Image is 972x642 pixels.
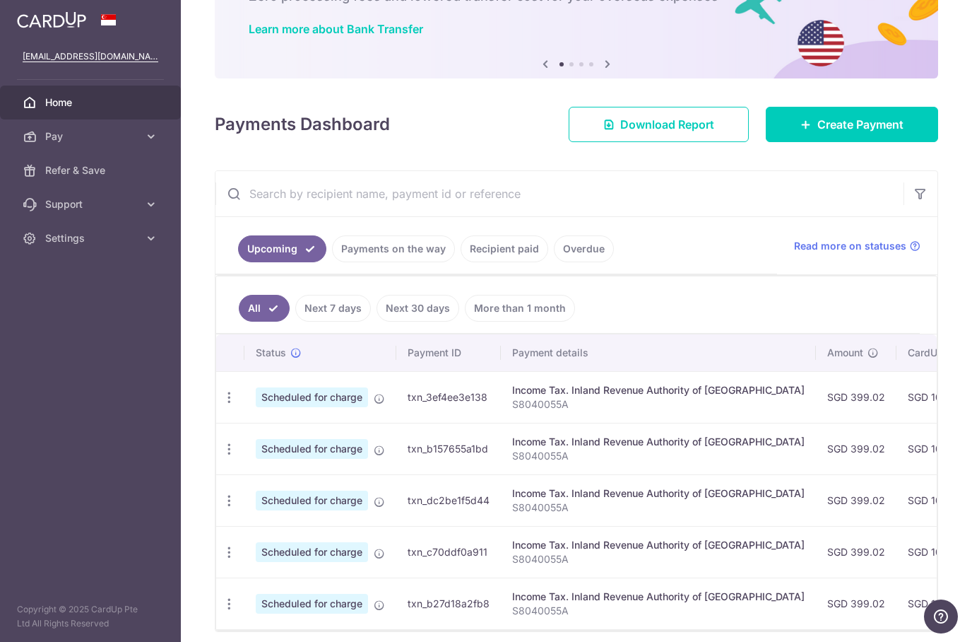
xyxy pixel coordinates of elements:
[239,295,290,322] a: All
[512,538,805,552] div: Income Tax. Inland Revenue Authority of [GEOGRAPHIC_DATA]
[620,116,714,133] span: Download Report
[766,107,938,142] a: Create Payment
[501,334,816,371] th: Payment details
[816,578,896,629] td: SGD 399.02
[256,594,368,614] span: Scheduled for charge
[817,116,903,133] span: Create Payment
[396,526,501,578] td: txn_c70ddf0a911
[45,197,138,211] span: Support
[512,397,805,412] p: S8040055A
[256,346,286,360] span: Status
[794,239,920,253] a: Read more on statuses
[396,474,501,526] td: txn_dc2be1f5d44
[908,346,961,360] span: CardUp fee
[569,107,749,142] a: Download Report
[512,449,805,463] p: S8040055A
[17,11,86,28] img: CardUp
[45,129,138,144] span: Pay
[295,295,371,322] a: Next 7 days
[256,439,368,459] span: Scheduled for charge
[816,526,896,578] td: SGD 399.02
[396,578,501,629] td: txn_b27d18a2fb8
[249,22,423,36] a: Learn more about Bank Transfer
[512,590,805,604] div: Income Tax. Inland Revenue Authority of [GEOGRAPHIC_DATA]
[45,163,138,177] span: Refer & Save
[215,171,903,216] input: Search by recipient name, payment id or reference
[816,423,896,474] td: SGD 399.02
[554,235,614,262] a: Overdue
[377,295,459,322] a: Next 30 days
[332,235,455,262] a: Payments on the way
[794,239,906,253] span: Read more on statuses
[256,491,368,510] span: Scheduled for charge
[396,334,501,371] th: Payment ID
[816,371,896,423] td: SGD 399.02
[396,371,501,423] td: txn_3ef4ee3e138
[512,552,805,566] p: S8040055A
[512,435,805,449] div: Income Tax. Inland Revenue Authority of [GEOGRAPHIC_DATA]
[512,604,805,618] p: S8040055A
[45,231,138,245] span: Settings
[461,235,548,262] a: Recipient paid
[256,387,368,407] span: Scheduled for charge
[924,600,958,635] iframe: Opens a widget where you can find more information
[827,346,863,360] span: Amount
[816,474,896,526] td: SGD 399.02
[396,423,501,474] td: txn_b157655a1bd
[465,295,575,322] a: More than 1 month
[238,235,326,262] a: Upcoming
[512,501,805,515] p: S8040055A
[512,486,805,501] div: Income Tax. Inland Revenue Authority of [GEOGRAPHIC_DATA]
[215,112,390,137] h4: Payments Dashboard
[45,95,138,110] span: Home
[256,542,368,562] span: Scheduled for charge
[512,383,805,397] div: Income Tax. Inland Revenue Authority of [GEOGRAPHIC_DATA]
